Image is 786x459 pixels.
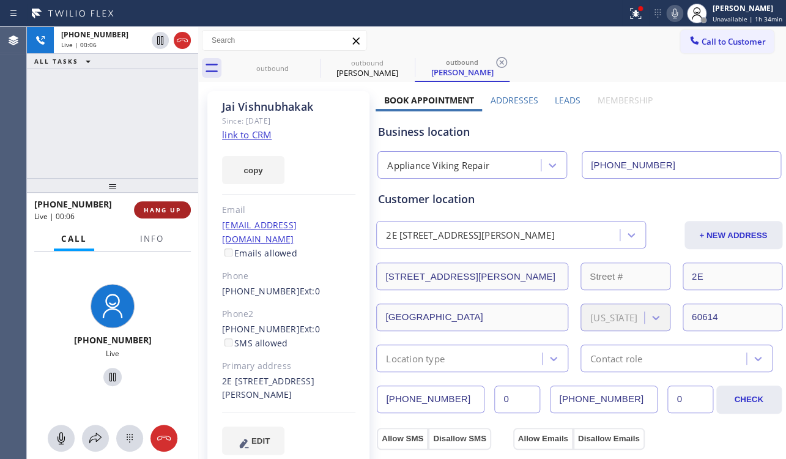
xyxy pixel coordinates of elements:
span: [PHONE_NUMBER] [34,198,112,210]
a: [PHONE_NUMBER] [222,285,300,297]
input: Ext. [494,386,540,413]
span: Ext: 0 [300,285,320,297]
div: Contact role [590,351,642,365]
button: Allow SMS [377,428,428,450]
div: Location type [386,351,445,365]
span: EDIT [251,436,270,446]
a: [EMAIL_ADDRESS][DOMAIN_NAME] [222,219,297,245]
input: City [376,304,568,331]
span: Info [140,233,164,244]
input: Phone Number 2 [550,386,658,413]
span: Call [61,233,87,244]
button: ALL TASKS [27,54,103,69]
div: Email [222,203,355,217]
div: 2E [STREET_ADDRESS][PERSON_NAME] [222,375,355,403]
button: Hang up [174,32,191,49]
label: Emails allowed [222,247,297,259]
input: Phone Number [582,151,781,179]
label: Book Appointment [384,94,474,106]
button: Call to Customer [680,30,774,53]
div: outbound [226,64,319,73]
div: outbound [416,58,508,67]
input: Phone Number [377,386,484,413]
button: Call [54,227,94,251]
button: Allow Emails [513,428,573,450]
button: Info [133,227,171,251]
span: HANG UP [144,206,181,214]
button: + NEW ADDRESS [684,221,782,249]
span: Call to Customer [702,36,766,47]
div: Customer location [378,191,780,207]
span: ALL TASKS [34,57,78,65]
div: [PERSON_NAME] [416,67,508,78]
button: Mute [666,5,683,22]
button: Disallow Emails [573,428,645,450]
span: Live | 00:06 [34,211,75,222]
label: SMS allowed [222,337,287,349]
button: EDIT [222,427,284,455]
span: Ext: 0 [300,323,320,335]
label: Leads [555,94,580,106]
span: Live | 00:06 [61,40,97,49]
label: Addresses [491,94,538,106]
div: [PERSON_NAME] [713,3,782,13]
div: Business location [378,124,780,140]
div: Jai Vishnubhakak [222,100,355,114]
div: [PERSON_NAME] [321,67,413,78]
button: copy [222,156,284,184]
div: 2E [STREET_ADDRESS][PERSON_NAME] [386,228,554,242]
span: [PHONE_NUMBER] [74,334,152,346]
input: SMS allowed [224,338,232,346]
div: Since: [DATE] [222,114,355,128]
button: Hang up [150,425,177,452]
div: Jai Vishnubhakak [416,54,508,81]
button: Disallow SMS [428,428,491,450]
input: Apt. # [683,263,782,290]
button: HANG UP [134,201,191,218]
input: Emails allowed [224,248,232,256]
button: Open dialpad [116,425,143,452]
button: Open directory [82,425,109,452]
a: [PHONE_NUMBER] [222,323,300,335]
span: Unavailable | 1h 34min [713,15,782,23]
input: Street # [580,263,670,290]
a: link to CRM [222,129,272,141]
label: Membership [597,94,652,106]
button: Hold Customer [103,368,122,386]
div: Phone [222,269,355,283]
button: Hold Customer [152,32,169,49]
input: Address [376,263,568,290]
button: CHECK [716,386,782,414]
input: Ext. 2 [667,386,713,413]
div: outbound [321,58,413,67]
div: Jai Vishnubhakak [321,54,413,82]
input: Search [202,31,366,50]
input: ZIP [683,304,782,331]
span: [PHONE_NUMBER] [61,29,128,40]
div: Primary address [222,359,355,373]
button: Mute [48,425,75,452]
div: Appliance Viking Repair [387,159,489,173]
span: Live [106,348,119,359]
div: Phone2 [222,307,355,321]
